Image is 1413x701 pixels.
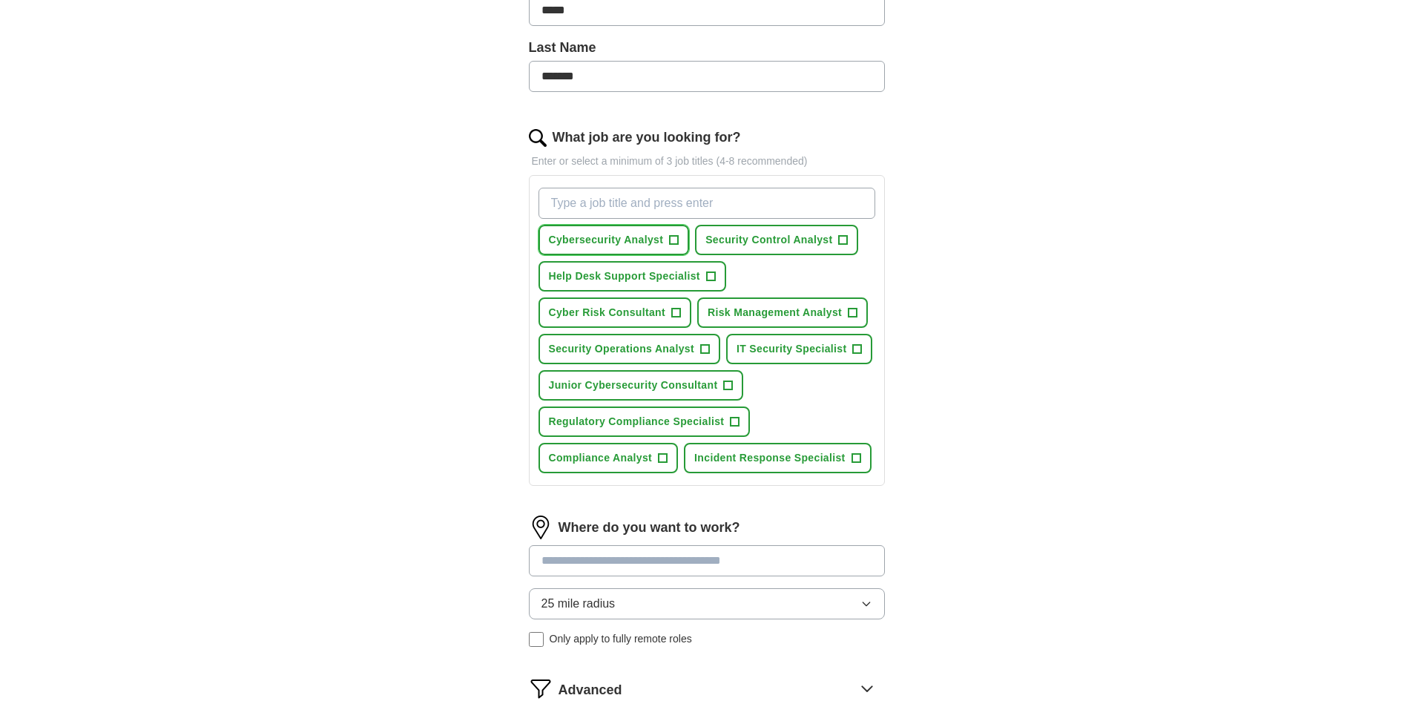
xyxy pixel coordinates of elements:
button: Regulatory Compliance Specialist [538,407,751,437]
label: What job are you looking for? [553,128,741,148]
span: Security Operations Analyst [549,341,694,357]
button: Security Operations Analyst [538,334,720,364]
button: Cybersecurity Analyst [538,225,690,255]
span: Regulatory Compliance Specialist [549,414,725,430]
label: Where do you want to work? [559,518,740,538]
label: Last Name [529,38,885,58]
img: location.png [529,516,553,539]
span: Compliance Analyst [549,450,653,466]
img: filter [529,677,553,700]
span: Only apply to fully remote roles [550,631,692,647]
button: Compliance Analyst [538,443,679,473]
p: Enter or select a minimum of 3 job titles (4-8 recommended) [529,154,885,169]
span: Cybersecurity Analyst [549,232,664,248]
img: search.png [529,129,547,147]
button: Junior Cybersecurity Consultant [538,370,744,401]
span: Risk Management Analyst [708,305,842,320]
button: Risk Management Analyst [697,297,868,328]
span: Incident Response Specialist [694,450,846,466]
span: 25 mile radius [541,595,616,613]
button: Cyber Risk Consultant [538,297,692,328]
button: Help Desk Support Specialist [538,261,726,292]
span: Advanced [559,680,622,700]
button: 25 mile radius [529,588,885,619]
span: Help Desk Support Specialist [549,269,700,284]
button: Incident Response Specialist [684,443,872,473]
span: Junior Cybersecurity Consultant [549,378,718,393]
span: IT Security Specialist [737,341,847,357]
button: IT Security Specialist [726,334,873,364]
button: Security Control Analyst [695,225,858,255]
span: Security Control Analyst [705,232,832,248]
input: Type a job title and press enter [538,188,875,219]
span: Cyber Risk Consultant [549,305,666,320]
input: Only apply to fully remote roles [529,632,544,647]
